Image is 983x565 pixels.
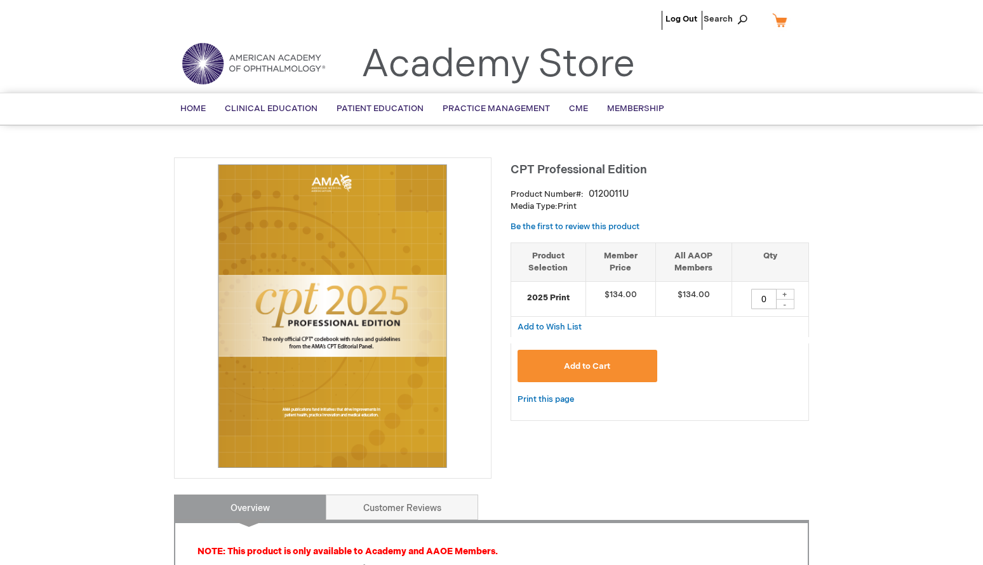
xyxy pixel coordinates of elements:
strong: Media Type: [511,201,558,211]
a: Add to Wish List [518,321,582,332]
a: Customer Reviews [326,495,478,520]
td: $134.00 [585,281,655,316]
a: Be the first to review this product [511,222,639,232]
span: Membership [607,103,664,114]
th: All AAOP Members [655,243,732,281]
th: Member Price [585,243,655,281]
span: Add to Wish List [518,322,582,332]
strong: Product Number [511,189,584,199]
th: Product Selection [511,243,585,281]
span: CME [569,103,588,114]
a: CME [559,93,598,124]
input: Qty [751,289,777,309]
span: CPT Professional Edition [511,163,647,176]
div: + [775,289,794,300]
span: Home [180,103,206,114]
span: Add to Cart [564,361,610,371]
div: - [775,299,794,309]
a: Patient Education [327,93,433,124]
a: Academy Store [361,42,635,88]
span: Practice Management [443,103,550,114]
td: $134.00 [655,281,732,316]
div: 0120011U [589,188,629,201]
span: Search [704,6,752,32]
a: Overview [174,495,326,520]
a: Print this page [518,392,574,408]
span: Clinical Education [225,103,318,114]
img: CPT Professional Edition [181,164,485,468]
strong: 2025 Print [518,292,579,304]
a: Practice Management [433,93,559,124]
a: Log Out [665,14,697,24]
span: Patient Education [337,103,424,114]
strong: NOTE: This product is only available to Academy and AAOE Members. [197,546,498,557]
a: Membership [598,93,674,124]
p: Print [511,201,809,213]
a: Clinical Education [215,93,327,124]
th: Qty [732,243,808,281]
button: Add to Cart [518,350,657,382]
